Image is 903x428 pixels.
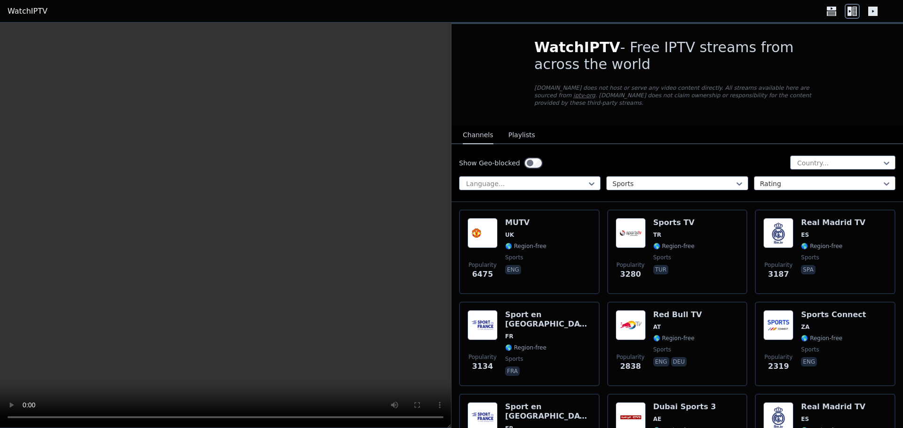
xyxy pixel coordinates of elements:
span: sports [653,254,671,261]
span: ES [801,415,809,423]
h6: Sports TV [653,218,695,227]
span: sports [801,346,819,353]
img: Sports TV [616,218,646,248]
p: tur [653,265,668,274]
span: sports [505,254,523,261]
img: Red Bull TV [616,310,646,340]
span: Popularity [617,353,645,361]
p: [DOMAIN_NAME] does not host or serve any video content directly. All streams available here are s... [534,84,820,107]
img: MUTV [467,218,498,248]
p: spa [801,265,815,274]
p: eng [653,357,669,366]
p: eng [505,265,521,274]
span: AT [653,323,661,331]
h6: MUTV [505,218,547,227]
a: iptv-org [573,92,595,99]
span: 🌎 Region-free [505,344,547,351]
label: Show Geo-blocked [459,158,520,168]
h6: Sports Connect [801,310,866,319]
span: WatchIPTV [534,39,620,55]
span: 🌎 Region-free [505,242,547,250]
span: ZA [801,323,809,331]
h6: Red Bull TV [653,310,702,319]
span: 🌎 Region-free [801,335,842,342]
h1: - Free IPTV streams from across the world [534,39,820,73]
span: 3280 [620,269,641,280]
span: 2319 [768,361,789,372]
span: 2838 [620,361,641,372]
h6: Sport en [GEOGRAPHIC_DATA] [505,402,591,421]
span: FR [505,333,513,340]
span: 🌎 Region-free [801,242,842,250]
span: 🌎 Region-free [653,242,695,250]
span: Popularity [617,261,645,269]
span: Popularity [764,353,792,361]
img: Sports Connect [763,310,793,340]
span: AE [653,415,661,423]
img: Real Madrid TV [763,218,793,248]
span: 🌎 Region-free [653,335,695,342]
span: 6475 [472,269,493,280]
button: Channels [463,126,493,144]
span: Popularity [764,261,792,269]
span: sports [801,254,819,261]
span: 3134 [472,361,493,372]
p: deu [671,357,687,366]
span: 3187 [768,269,789,280]
span: sports [505,355,523,363]
button: Playlists [508,126,535,144]
p: eng [801,357,817,366]
h6: Real Madrid TV [801,218,865,227]
span: sports [653,346,671,353]
img: Sport en France [467,310,498,340]
a: WatchIPTV [8,6,48,17]
span: ES [801,231,809,239]
span: Popularity [468,353,497,361]
p: fra [505,366,520,376]
span: UK [505,231,514,239]
h6: Sport en [GEOGRAPHIC_DATA] [505,310,591,329]
span: Popularity [468,261,497,269]
h6: Real Madrid TV [801,402,865,412]
span: TR [653,231,661,239]
h6: Dubai Sports 3 [653,402,716,412]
